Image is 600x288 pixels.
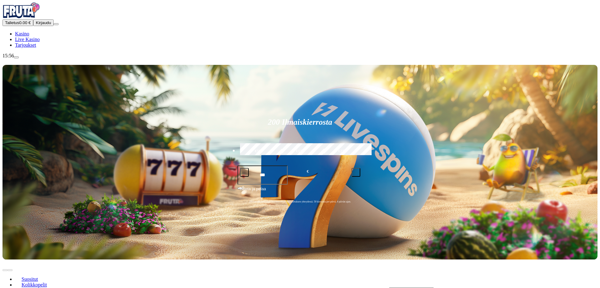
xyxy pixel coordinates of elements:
[3,14,40,19] a: Fruta
[19,276,40,282] span: Suositut
[15,37,40,42] a: Live Kasino
[280,142,319,160] label: €150
[3,19,33,26] button: Talletusplus icon0.00 €
[3,3,40,18] img: Fruta
[323,142,362,160] label: €250
[33,19,54,26] button: Kirjaudu
[3,31,597,48] nav: Main menu
[352,168,360,177] button: plus icon
[8,269,13,271] button: next slide
[3,3,597,48] nav: Primary
[36,20,51,25] span: Kirjaudu
[243,185,244,189] span: €
[19,20,31,25] span: 0.00 €
[239,186,266,197] span: Talleta ja pelaa
[307,169,309,175] span: €
[15,42,36,48] a: Tarjoukset
[3,269,8,271] button: prev slide
[240,168,249,177] button: minus icon
[15,274,44,284] a: Suositut
[14,56,19,58] button: live-chat
[238,142,277,160] label: €50
[15,31,29,36] a: Kasino
[3,53,14,58] span: 15:56
[54,23,59,25] button: menu
[19,282,50,287] span: Kolikkopelit
[237,186,363,197] button: Talleta ja pelaa
[5,20,19,25] span: Talletus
